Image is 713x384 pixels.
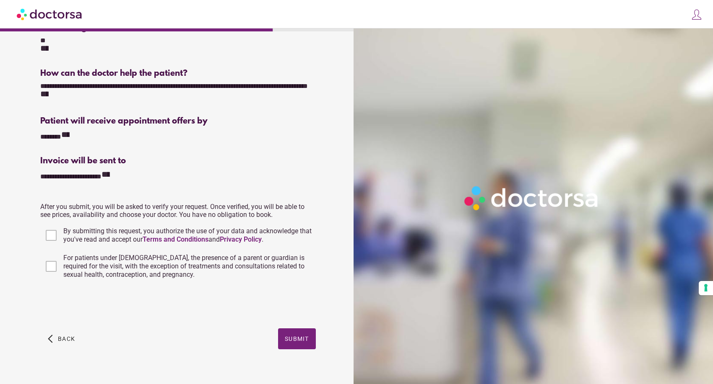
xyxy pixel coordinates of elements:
a: Terms and Conditions [143,235,208,243]
button: arrow_back_ios Back [44,328,78,349]
img: Doctorsa.com [17,5,83,23]
span: For patients under [DEMOGRAPHIC_DATA], the presence of a parent or guardian is required for the v... [63,254,304,278]
div: Patient will receive appointment offers by [40,116,315,126]
span: Back [58,335,75,342]
button: Submit [278,328,316,349]
iframe: reCAPTCHA [40,287,168,320]
div: How can the doctor help the patient? [40,69,315,78]
button: Your consent preferences for tracking technologies [699,281,713,295]
img: icons8-customer-100.png [691,9,703,21]
div: Invoice will be sent to [40,156,315,166]
a: Privacy Policy [220,235,262,243]
img: Logo-Doctorsa-trans-White-partial-flat.png [461,182,603,214]
span: By submitting this request, you authorize the use of your data and acknowledge that you've read a... [63,227,312,243]
span: Submit [285,335,309,342]
p: After you submit, you will be asked to verify your request. Once verified, you will be able to se... [40,203,315,219]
